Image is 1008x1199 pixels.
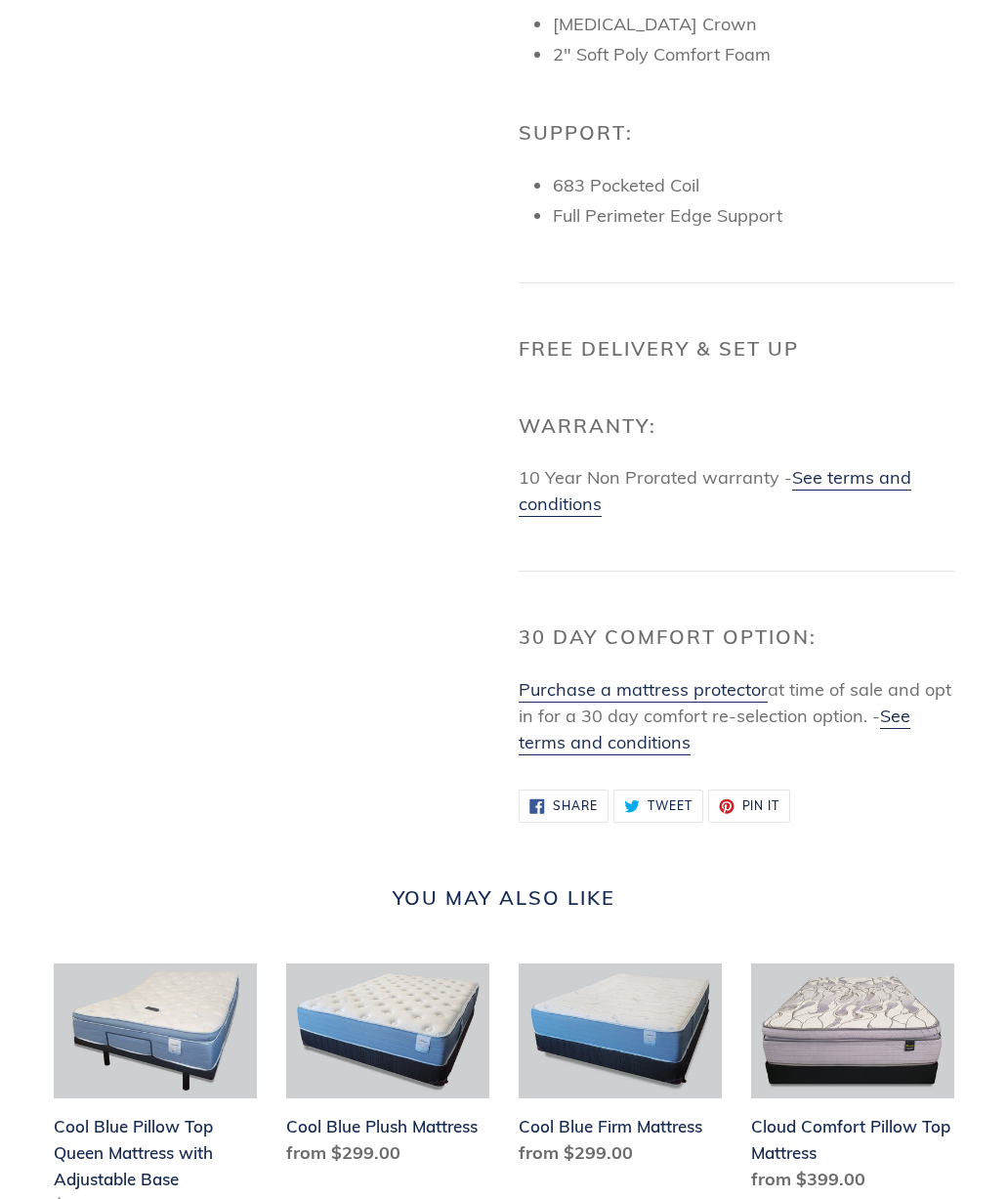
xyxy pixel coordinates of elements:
li: [MEDICAL_DATA] Crown [553,11,954,37]
span: Tweet [648,800,693,812]
a: See terms and conditions [519,705,910,755]
span: 2" Soft Poly Comfort Foam [553,43,771,65]
span: Full Perimeter Edge Support [553,204,782,227]
a: Cool Blue Plush Mattress [286,963,489,1175]
h2: Warranty: [519,414,954,438]
p: at time of sale and opt in for a 30 day comfort re-selection option. - [519,676,954,755]
span: Share [553,800,598,812]
h2: You may also like [54,886,954,910]
h2: Free Delivery & Set Up [519,337,954,361]
span: Pin it [742,800,780,812]
p: 10 Year Non Prorated warranty - [519,464,954,517]
a: Cool Blue Firm Mattress [519,963,722,1175]
h2: Support: [519,121,954,145]
span: 683 Pocketed Coil [553,174,699,196]
a: Purchase a mattress protector [519,678,768,703]
h2: 30 Day Comfort Option: [519,625,954,649]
